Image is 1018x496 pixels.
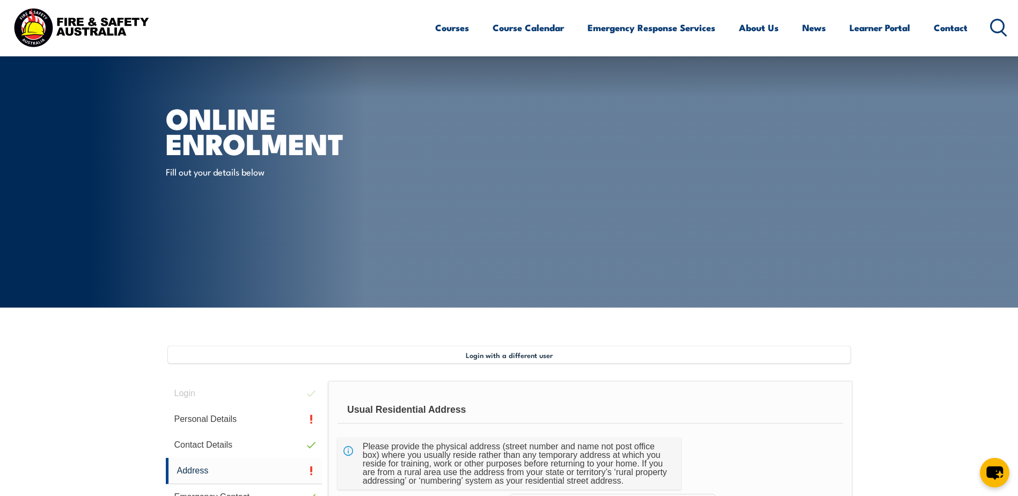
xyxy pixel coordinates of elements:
[166,432,323,458] a: Contact Details
[435,13,469,42] a: Courses
[980,458,1009,487] button: chat-button
[166,165,362,178] p: Fill out your details below
[802,13,826,42] a: News
[166,406,323,432] a: Personal Details
[739,13,779,42] a: About Us
[358,438,673,490] div: Please provide the physical address (street number and name not post office box) where you usuall...
[493,13,564,42] a: Course Calendar
[166,458,323,484] a: Address
[849,13,910,42] a: Learner Portal
[338,397,843,424] div: Usual Residential Address
[166,105,431,155] h1: Online Enrolment
[466,351,553,359] span: Login with a different user
[588,13,715,42] a: Emergency Response Services
[934,13,968,42] a: Contact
